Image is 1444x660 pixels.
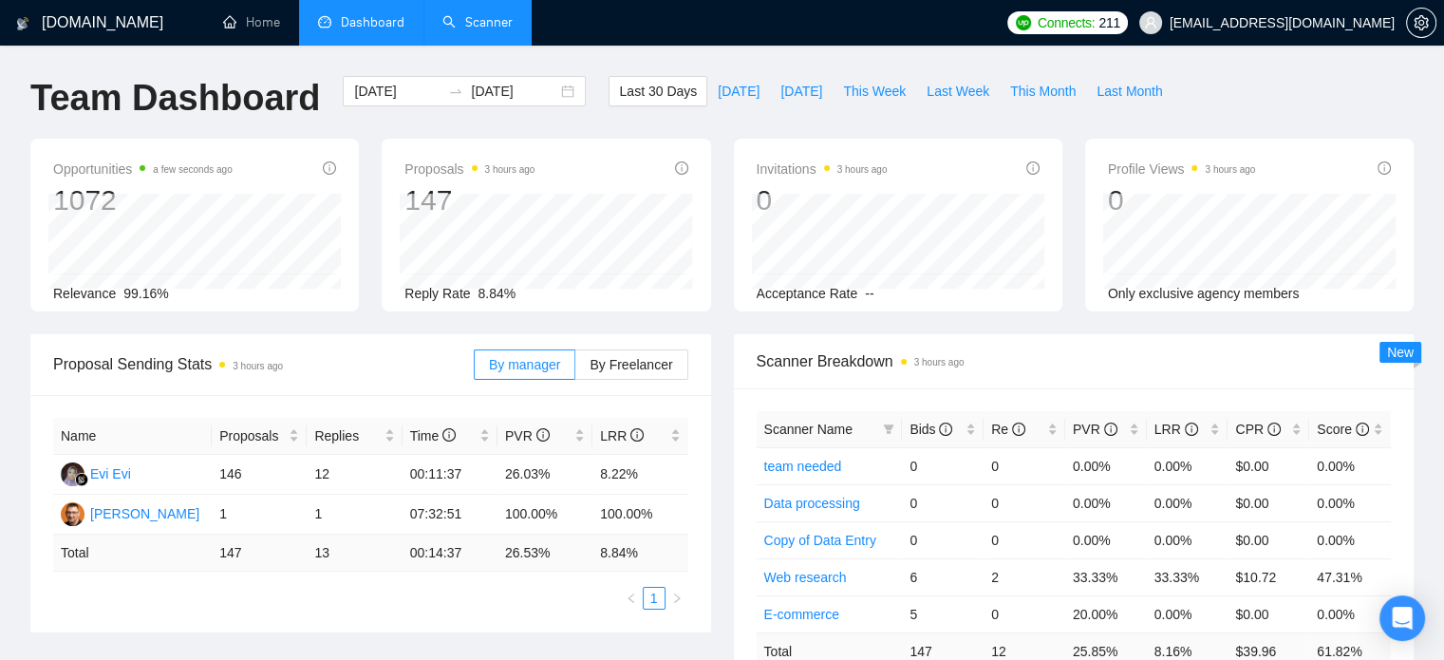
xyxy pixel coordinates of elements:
[90,463,131,484] div: Evi Evi
[910,422,952,437] span: Bids
[914,357,965,368] time: 3 hours ago
[1228,484,1309,521] td: $0.00
[1228,521,1309,558] td: $0.00
[984,484,1065,521] td: 0
[984,558,1065,595] td: 2
[53,182,233,218] div: 1072
[757,158,888,180] span: Invitations
[865,286,873,301] span: --
[212,455,307,495] td: 146
[1108,158,1256,180] span: Profile Views
[354,81,441,102] input: Start date
[307,535,402,572] td: 13
[600,428,644,443] span: LRR
[1038,12,1095,33] span: Connects:
[403,495,497,535] td: 07:32:51
[666,587,688,610] button: right
[212,495,307,535] td: 1
[1154,422,1198,437] span: LRR
[764,570,847,585] a: Web research
[902,484,984,521] td: 0
[1000,76,1086,106] button: This Month
[1309,484,1391,521] td: 0.00%
[403,455,497,495] td: 00:11:37
[448,84,463,99] span: to
[90,503,199,524] div: [PERSON_NAME]
[902,521,984,558] td: 0
[1144,16,1157,29] span: user
[410,428,456,443] span: Time
[1309,558,1391,595] td: 47.31%
[939,423,952,436] span: info-circle
[1147,484,1228,521] td: 0.00%
[1147,521,1228,558] td: 0.00%
[505,428,550,443] span: PVR
[75,473,88,486] img: gigradar-bm.png
[644,588,665,609] a: 1
[53,286,116,301] span: Relevance
[991,422,1025,437] span: Re
[307,418,402,455] th: Replies
[764,607,839,622] a: E-commerce
[61,505,199,520] a: IK[PERSON_NAME]
[1235,422,1280,437] span: CPR
[927,81,989,102] span: Last Week
[1147,595,1228,632] td: 0.00%
[1065,521,1147,558] td: 0.00%
[1228,558,1309,595] td: $10.72
[497,495,592,535] td: 100.00%
[403,535,497,572] td: 00:14:37
[764,459,842,474] a: team needed
[671,593,683,604] span: right
[223,14,280,30] a: homeHome
[1147,558,1228,595] td: 33.33%
[404,158,534,180] span: Proposals
[879,415,898,443] span: filter
[489,357,560,372] span: By manager
[1228,447,1309,484] td: $0.00
[1016,15,1031,30] img: upwork-logo.png
[984,521,1065,558] td: 0
[53,535,212,572] td: Total
[675,161,688,175] span: info-circle
[1407,15,1435,30] span: setting
[1317,422,1368,437] span: Score
[757,182,888,218] div: 0
[61,502,84,526] img: IK
[764,496,860,511] a: Data processing
[643,587,666,610] li: 1
[1378,161,1391,175] span: info-circle
[318,15,331,28] span: dashboard
[666,587,688,610] li: Next Page
[341,14,404,30] span: Dashboard
[833,76,916,106] button: This Week
[448,84,463,99] span: swap-right
[843,81,906,102] span: This Week
[1309,521,1391,558] td: 0.00%
[61,462,84,486] img: EE
[1147,447,1228,484] td: 0.00%
[30,76,320,121] h1: Team Dashboard
[153,164,232,175] time: a few seconds ago
[536,428,550,442] span: info-circle
[1065,595,1147,632] td: 20.00%
[212,535,307,572] td: 147
[233,361,283,371] time: 3 hours ago
[1086,76,1172,106] button: Last Month
[1406,8,1436,38] button: setting
[592,495,687,535] td: 100.00%
[626,593,637,604] span: left
[1012,423,1025,436] span: info-circle
[757,286,858,301] span: Acceptance Rate
[1108,286,1300,301] span: Only exclusive agency members
[1065,558,1147,595] td: 33.33%
[404,182,534,218] div: 147
[123,286,168,301] span: 99.16%
[1108,182,1256,218] div: 0
[609,76,707,106] button: Last 30 Days
[212,418,307,455] th: Proposals
[497,455,592,495] td: 26.03%
[404,286,470,301] span: Reply Rate
[442,14,513,30] a: searchScanner
[53,418,212,455] th: Name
